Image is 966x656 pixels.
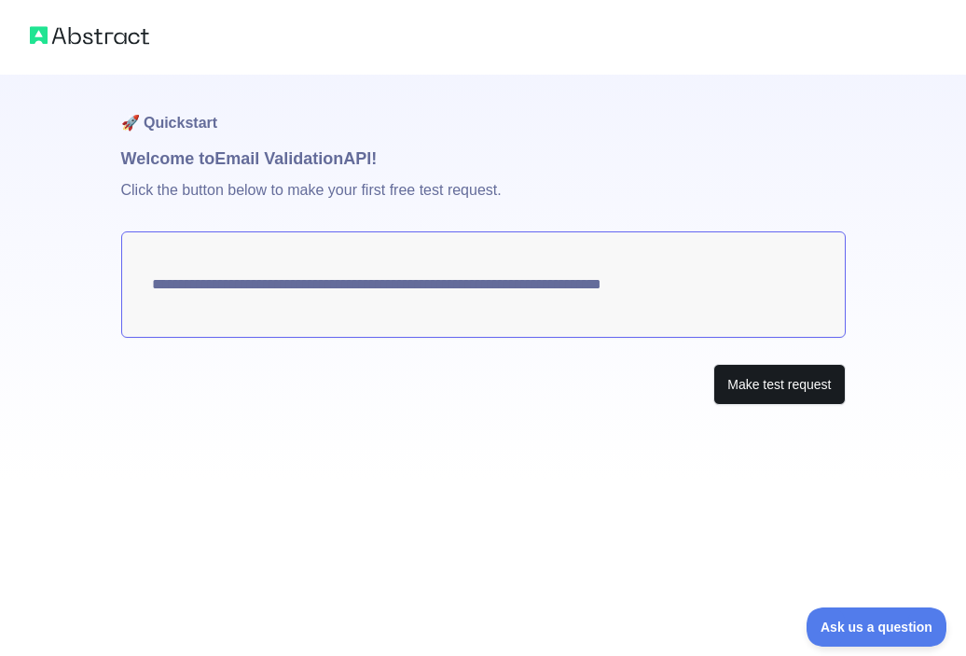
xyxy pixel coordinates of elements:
h1: Welcome to Email Validation API! [121,146,846,172]
iframe: Toggle Customer Support [807,607,947,647]
p: Click the button below to make your first free test request. [121,172,846,231]
h1: 🚀 Quickstart [121,75,846,146]
img: Abstract logo [30,22,149,49]
button: Make test request [713,364,845,406]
